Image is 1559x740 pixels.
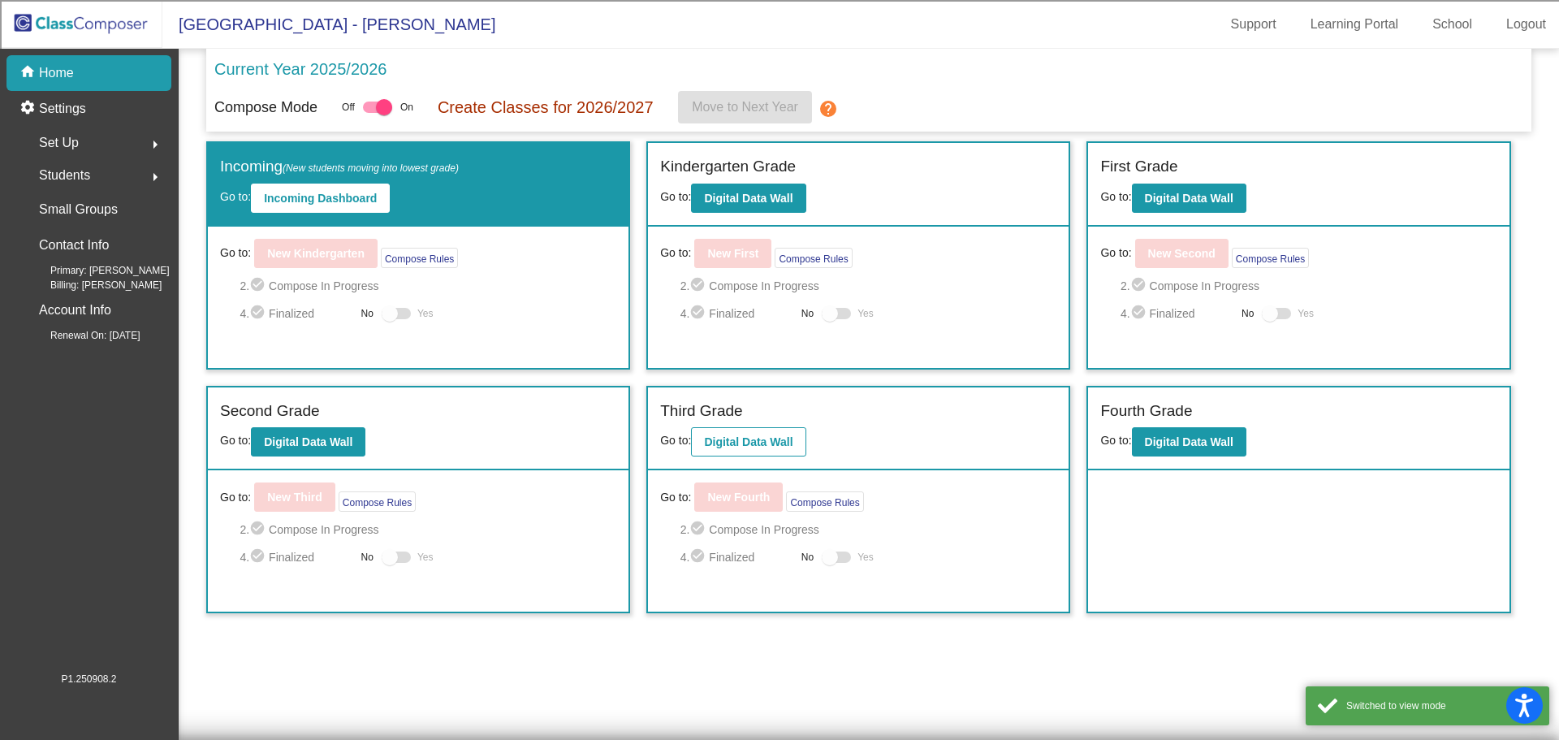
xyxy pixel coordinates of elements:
div: CANCEL [6,450,1553,465]
p: Home [39,63,74,83]
div: Sign out [6,111,1553,126]
b: Digital Data Wall [704,192,792,205]
div: Move To ... [6,67,1553,82]
div: Sort New > Old [6,53,1553,67]
b: Digital Data Wall [264,435,352,448]
b: New Third [267,491,322,504]
span: 2. Compose In Progress [240,520,616,539]
div: Options [6,97,1553,111]
span: Billing: [PERSON_NAME] [24,278,162,292]
p: Account Info [39,299,111,322]
button: Digital Data Wall [251,427,365,457]
div: WEBSITE [6,523,1553,538]
mat-icon: check_circle [689,520,709,539]
div: ??? [6,362,1553,377]
span: No [1242,306,1254,321]
button: Digital Data Wall [1132,427,1246,457]
span: 4. Finalized [680,304,793,323]
span: Yes [857,547,874,567]
div: Move to ... [6,421,1553,435]
div: Rename [6,126,1553,141]
div: Visual Art [6,301,1553,316]
span: Students [39,164,90,187]
div: Search for Source [6,228,1553,243]
span: Yes [857,304,874,323]
span: Go to: [220,434,251,447]
button: Compose Rules [775,248,852,268]
div: SAVE [6,494,1553,508]
div: DELETE [6,406,1553,421]
span: On [400,100,413,115]
div: Home [6,435,1553,450]
mat-icon: settings [19,99,39,119]
p: Small Groups [39,198,118,221]
button: Incoming Dashboard [251,184,390,213]
div: Add Outline Template [6,214,1553,228]
mat-icon: check_circle [249,304,269,323]
button: Compose Rules [786,491,863,512]
p: Current Year 2025/2026 [214,57,387,81]
span: 2. Compose In Progress [1121,276,1497,296]
div: Home [6,6,339,21]
label: Fourth Grade [1100,400,1192,423]
span: Go to: [1100,245,1131,262]
b: New Fourth [707,491,770,504]
mat-icon: arrow_right [145,167,165,187]
b: New Kindergarten [267,247,365,260]
mat-icon: check_circle [249,276,269,296]
mat-icon: check_circle [1130,304,1150,323]
div: Rename Outline [6,170,1553,184]
span: 4. Finalized [240,304,352,323]
p: Settings [39,99,86,119]
b: New Second [1148,247,1216,260]
div: JOURNAL [6,538,1553,552]
div: CANCEL [6,348,1553,362]
div: Delete [6,155,1553,170]
label: Third Grade [660,400,742,423]
mat-icon: home [19,63,39,83]
span: 4. Finalized [1121,304,1233,323]
mat-icon: check_circle [689,304,709,323]
span: Go to: [220,489,251,506]
p: Contact Info [39,234,109,257]
mat-icon: check_circle [1130,276,1150,296]
b: New First [707,247,758,260]
span: Go to: [660,434,691,447]
span: Go to: [220,245,251,262]
input: Search sources [6,567,150,584]
span: 4. Finalized [680,547,793,567]
span: Off [342,100,355,115]
div: Journal [6,243,1553,257]
div: BOOK [6,508,1553,523]
mat-icon: check_circle [689,547,709,567]
mat-icon: check_circle [689,276,709,296]
span: Yes [417,304,434,323]
mat-icon: check_circle [249,520,269,539]
button: New First [694,239,771,268]
b: Digital Data Wall [1145,192,1233,205]
span: Go to: [660,190,691,203]
button: Compose Rules [339,491,416,512]
span: No [361,550,374,565]
span: Set Up [39,132,79,154]
span: 4. Finalized [240,547,352,567]
span: 2. Compose In Progress [240,276,616,296]
span: 2. Compose In Progress [680,276,1057,296]
b: Digital Data Wall [704,435,792,448]
button: New Second [1135,239,1229,268]
div: New source [6,479,1553,494]
button: New Third [254,483,335,512]
button: Digital Data Wall [691,427,805,457]
span: Go to: [660,489,691,506]
button: New Fourth [694,483,783,512]
mat-icon: help [818,99,838,119]
div: This outline has no content. Would you like to delete it? [6,377,1553,392]
b: Incoming Dashboard [264,192,377,205]
div: Download [6,184,1553,199]
p: Compose Mode [214,97,317,119]
span: Yes [1298,304,1314,323]
div: Delete [6,82,1553,97]
div: SAVE AND GO HOME [6,392,1553,406]
b: Digital Data Wall [1145,435,1233,448]
span: No [801,306,814,321]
